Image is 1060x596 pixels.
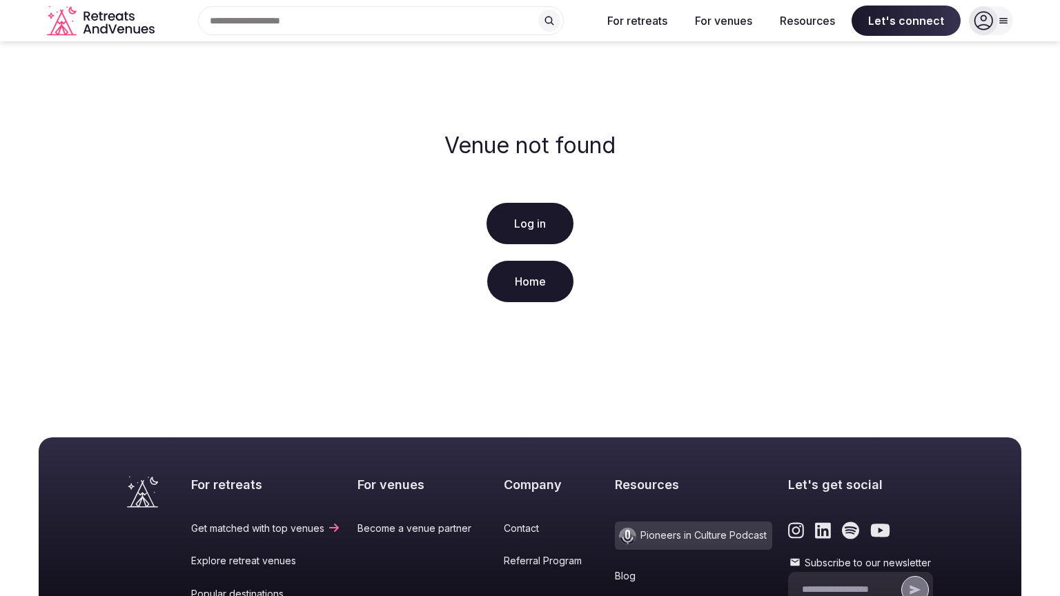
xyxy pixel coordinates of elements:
a: Link to the retreats and venues Spotify page [842,521,859,539]
h2: Let's get social [788,476,933,493]
a: Contact [504,521,598,535]
a: Blog [615,569,772,583]
h2: For retreats [191,476,341,493]
a: Referral Program [504,554,598,568]
a: Explore retreat venues [191,554,341,568]
h2: Resources [615,476,772,493]
svg: Retreats and Venues company logo [47,6,157,37]
h2: Venue not found [444,132,616,159]
a: Log in [487,203,573,244]
a: Link to the retreats and venues Youtube page [870,521,890,539]
a: Link to the retreats and venues Instagram page [788,521,804,539]
a: Home [487,261,573,302]
button: Resources [769,6,846,36]
h2: For venues [357,476,488,493]
a: Pioneers in Culture Podcast [615,521,772,550]
a: Link to the retreats and venues LinkedIn page [815,521,831,539]
button: For retreats [596,6,678,36]
a: Get matched with top venues [191,521,341,535]
a: Become a venue partner [357,521,488,535]
span: Let's connect [852,6,961,36]
h2: Company [504,476,598,493]
a: Visit the homepage [127,476,158,508]
button: For venues [684,6,763,36]
a: Visit the homepage [47,6,157,37]
label: Subscribe to our newsletter [788,556,933,570]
